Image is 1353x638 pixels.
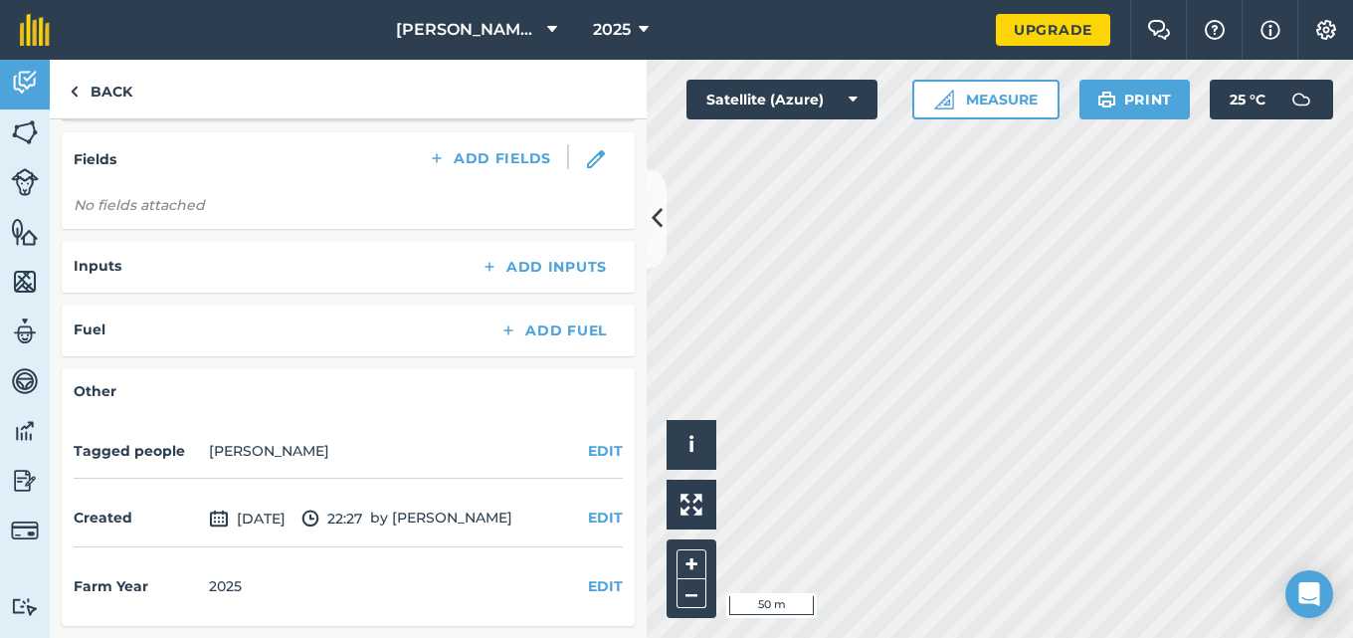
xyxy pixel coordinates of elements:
[1285,570,1333,618] div: Open Intercom Messenger
[588,575,623,597] button: EDIT
[680,494,702,516] img: Four arrows, one pointing top left, one top right, one bottom right and the last bottom left
[11,597,39,616] img: svg+xml;base64,PD94bWwgdmVyc2lvbj0iMS4wIiBlbmNvZGluZz0idXRmLTgiPz4KPCEtLSBHZW5lcmF0b3I6IEFkb2JlIE...
[1210,80,1333,119] button: 25 °C
[74,507,201,529] h4: Created
[412,144,567,172] button: Add Fields
[11,168,39,196] img: svg+xml;base64,PD94bWwgdmVyc2lvbj0iMS4wIiBlbmNvZGluZz0idXRmLTgiPz4KPCEtLSBHZW5lcmF0b3I6IEFkb2JlIE...
[996,14,1110,46] a: Upgrade
[912,80,1060,119] button: Measure
[688,432,694,457] span: i
[934,90,954,109] img: Ruler icon
[588,507,623,529] button: EDIT
[1097,88,1116,111] img: svg+xml;base64,PHN2ZyB4bWxucz0iaHR0cDovL3d3dy53My5vcmcvMjAwMC9zdmciIHdpZHRoPSIxOSIgaGVpZ2h0PSIyNC...
[209,507,286,531] span: [DATE]
[74,255,121,277] h4: Inputs
[11,517,39,544] img: svg+xml;base64,PD94bWwgdmVyc2lvbj0iMS4wIiBlbmNvZGluZz0idXRmLTgiPz4KPCEtLSBHZW5lcmF0b3I6IEFkb2JlIE...
[50,60,152,118] a: Back
[11,366,39,396] img: svg+xml;base64,PD94bWwgdmVyc2lvbj0iMS4wIiBlbmNvZGluZz0idXRmLTgiPz4KPCEtLSBHZW5lcmF0b3I6IEFkb2JlIE...
[1260,18,1280,42] img: svg+xml;base64,PHN2ZyB4bWxucz0iaHR0cDovL3d3dy53My5vcmcvMjAwMC9zdmciIHdpZHRoPSIxNyIgaGVpZ2h0PSIxNy...
[1230,80,1265,119] span: 25 ° C
[1314,20,1338,40] img: A cog icon
[74,440,201,462] h4: Tagged people
[667,420,716,470] button: i
[588,440,623,462] button: EDIT
[301,507,362,531] span: 22:27
[11,416,39,446] img: svg+xml;base64,PD94bWwgdmVyc2lvbj0iMS4wIiBlbmNvZGluZz0idXRmLTgiPz4KPCEtLSBHZW5lcmF0b3I6IEFkb2JlIE...
[74,491,623,547] div: by [PERSON_NAME]
[483,317,623,344] button: Add Fuel
[587,150,605,168] img: svg+xml;base64,PHN2ZyB3aWR0aD0iMTgiIGhlaWdodD0iMTgiIHZpZXdCb3g9IjAgMCAxOCAxOCIgZmlsbD0ibm9uZSIgeG...
[11,217,39,247] img: svg+xml;base64,PHN2ZyB4bWxucz0iaHR0cDovL3d3dy53My5vcmcvMjAwMC9zdmciIHdpZHRoPSI1NiIgaGVpZ2h0PSI2MC...
[11,267,39,297] img: svg+xml;base64,PHN2ZyB4bWxucz0iaHR0cDovL3d3dy53My5vcmcvMjAwMC9zdmciIHdpZHRoPSI1NiIgaGVpZ2h0PSI2MC...
[676,549,706,579] button: +
[209,507,229,531] img: svg+xml;base64,PD94bWwgdmVyc2lvbj0iMS4wIiBlbmNvZGluZz0idXRmLTgiPz4KPCEtLSBHZW5lcmF0b3I6IEFkb2JlIE...
[70,80,79,104] img: svg+xml;base64,PHN2ZyB4bWxucz0iaHR0cDovL3d3dy53My5vcmcvMjAwMC9zdmciIHdpZHRoPSI5IiBoZWlnaHQ9IjI0Ii...
[74,575,201,597] h4: Farm Year
[1203,20,1227,40] img: A question mark icon
[1079,80,1191,119] button: Print
[686,80,877,119] button: Satellite (Azure)
[74,319,105,340] h4: Fuel
[74,148,116,170] h4: Fields
[11,466,39,496] img: svg+xml;base64,PD94bWwgdmVyc2lvbj0iMS4wIiBlbmNvZGluZz0idXRmLTgiPz4KPCEtLSBHZW5lcmF0b3I6IEFkb2JlIE...
[1281,80,1321,119] img: svg+xml;base64,PD94bWwgdmVyc2lvbj0iMS4wIiBlbmNvZGluZz0idXRmLTgiPz4KPCEtLSBHZW5lcmF0b3I6IEFkb2JlIE...
[11,117,39,147] img: svg+xml;base64,PHN2ZyB4bWxucz0iaHR0cDovL3d3dy53My5vcmcvMjAwMC9zdmciIHdpZHRoPSI1NiIgaGVpZ2h0PSI2MC...
[74,380,623,402] h4: Other
[593,18,631,42] span: 2025
[301,507,319,531] img: svg+xml;base64,PD94bWwgdmVyc2lvbj0iMS4wIiBlbmNvZGluZz0idXRmLTgiPz4KPCEtLSBHZW5lcmF0b3I6IEFkb2JlIE...
[20,14,50,46] img: fieldmargin Logo
[11,317,39,346] img: svg+xml;base64,PD94bWwgdmVyc2lvbj0iMS4wIiBlbmNvZGluZz0idXRmLTgiPz4KPCEtLSBHZW5lcmF0b3I6IEFkb2JlIE...
[209,440,329,462] li: [PERSON_NAME]
[396,18,539,42] span: [PERSON_NAME]'s Farm
[74,196,205,214] em: No fields attached
[1147,20,1171,40] img: Two speech bubbles overlapping with the left bubble in the forefront
[209,575,242,597] div: 2025
[465,253,623,281] button: Add Inputs
[676,579,706,608] button: –
[11,68,39,98] img: svg+xml;base64,PD94bWwgdmVyc2lvbj0iMS4wIiBlbmNvZGluZz0idXRmLTgiPz4KPCEtLSBHZW5lcmF0b3I6IEFkb2JlIE...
